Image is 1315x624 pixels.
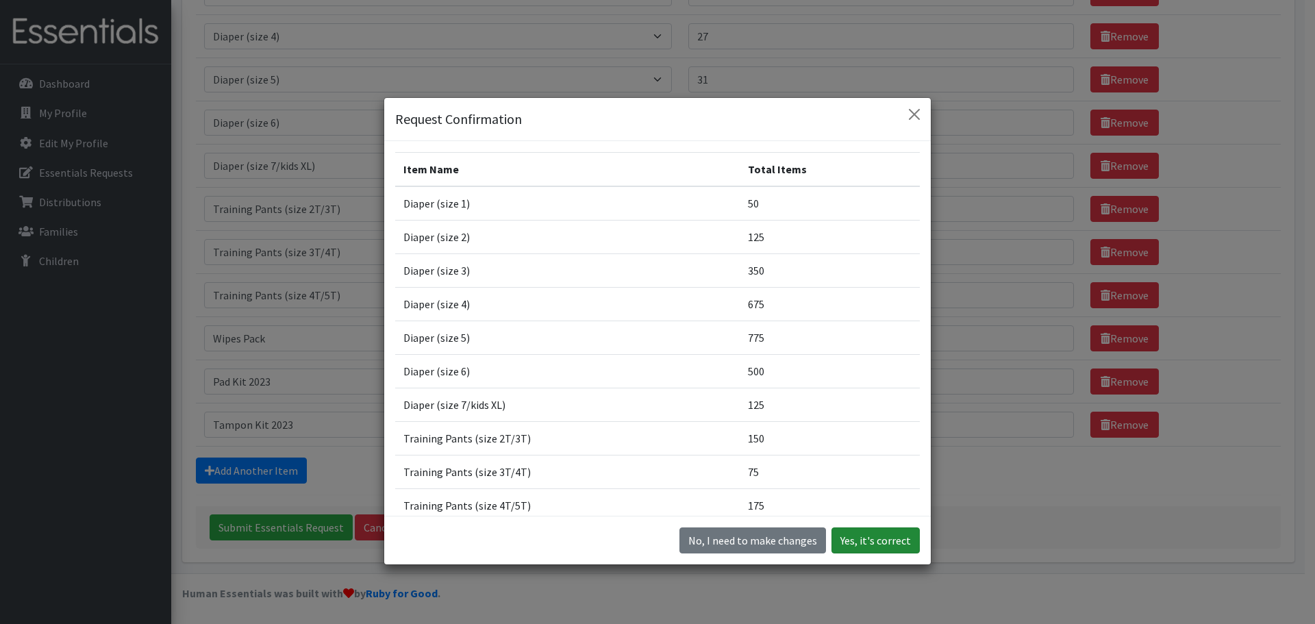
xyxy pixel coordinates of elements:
[903,103,925,125] button: Close
[740,321,920,355] td: 775
[740,422,920,455] td: 150
[395,455,740,489] td: Training Pants (size 3T/4T)
[740,388,920,422] td: 125
[395,422,740,455] td: Training Pants (size 2T/3T)
[679,527,826,553] button: No I need to make changes
[395,109,522,129] h5: Request Confirmation
[831,527,920,553] button: Yes, it's correct
[395,355,740,388] td: Diaper (size 6)
[740,221,920,254] td: 125
[740,455,920,489] td: 75
[395,254,740,288] td: Diaper (size 3)
[395,186,740,221] td: Diaper (size 1)
[740,288,920,321] td: 675
[740,355,920,388] td: 500
[395,489,740,523] td: Training Pants (size 4T/5T)
[395,321,740,355] td: Diaper (size 5)
[395,388,740,422] td: Diaper (size 7/kids XL)
[740,186,920,221] td: 50
[740,254,920,288] td: 350
[740,153,920,187] th: Total Items
[395,221,740,254] td: Diaper (size 2)
[740,489,920,523] td: 175
[395,288,740,321] td: Diaper (size 4)
[395,153,740,187] th: Item Name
